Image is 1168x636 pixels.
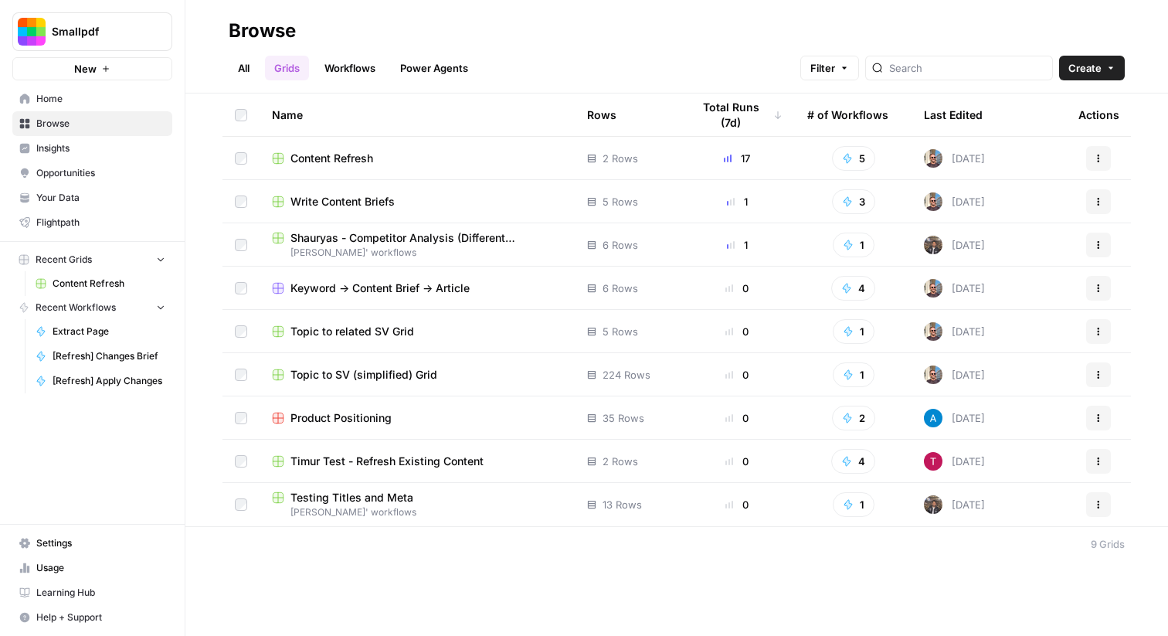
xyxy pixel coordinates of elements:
[924,192,942,211] img: 12lpmarulu2z3pnc3j6nly8e5680
[833,319,874,344] button: 1
[12,12,172,51] button: Workspace: Smallpdf
[290,490,413,505] span: Testing Titles and Meta
[36,216,165,230] span: Flightpath
[272,230,562,260] a: Shauryas - Competitor Analysis (Different Languages) Grid[PERSON_NAME]' workflows
[924,366,985,384] div: [DATE]
[603,454,638,469] span: 2 Rows
[691,497,783,512] div: 0
[272,367,562,383] a: Topic to SV (simplified) Grid
[315,56,385,80] a: Workflows
[810,60,835,76] span: Filter
[603,281,638,296] span: 6 Rows
[12,556,172,580] a: Usage
[924,322,942,341] img: 12lpmarulu2z3pnc3j6nly8e5680
[272,94,562,136] div: Name
[603,324,638,339] span: 5 Rows
[833,492,874,517] button: 1
[12,111,172,136] a: Browse
[924,409,942,427] img: o3cqybgnmipr355j8nz4zpq1mc6x
[924,279,942,298] img: 12lpmarulu2z3pnc3j6nly8e5680
[924,452,985,471] div: [DATE]
[924,236,985,254] div: [DATE]
[290,151,373,166] span: Content Refresh
[691,281,783,296] div: 0
[691,194,783,209] div: 1
[12,136,172,161] a: Insights
[272,490,562,519] a: Testing Titles and Meta[PERSON_NAME]' workflows
[36,166,165,180] span: Opportunities
[272,281,562,296] a: Keyword -> Content Brief -> Article
[924,366,942,384] img: 12lpmarulu2z3pnc3j6nly8e5680
[924,236,942,254] img: yxnc04dkqktdkzli2cw8vvjrdmdz
[29,369,172,393] a: [Refresh] Apply Changes
[272,246,562,260] span: [PERSON_NAME]' workflows
[290,230,562,246] span: Shauryas - Competitor Analysis (Different Languages) Grid
[36,610,165,624] span: Help + Support
[691,237,783,253] div: 1
[272,454,562,469] a: Timur Test - Refresh Existing Content
[12,531,172,556] a: Settings
[831,449,875,474] button: 4
[603,151,638,166] span: 2 Rows
[52,24,145,39] span: Smallpdf
[603,497,642,512] span: 13 Rows
[12,57,172,80] button: New
[36,561,165,575] span: Usage
[290,324,414,339] span: Topic to related SV Grid
[290,454,484,469] span: Timur Test - Refresh Existing Content
[587,94,616,136] div: Rows
[36,301,116,315] span: Recent Workflows
[831,276,875,301] button: 4
[924,495,985,514] div: [DATE]
[691,410,783,426] div: 0
[36,92,165,106] span: Home
[29,344,172,369] a: [Refresh] Changes Brief
[36,536,165,550] span: Settings
[603,410,644,426] span: 35 Rows
[272,151,562,166] a: Content Refresh
[800,56,859,80] button: Filter
[924,149,985,168] div: [DATE]
[36,191,165,205] span: Your Data
[229,19,296,43] div: Browse
[1059,56,1125,80] button: Create
[603,237,638,253] span: 6 Rows
[272,410,562,426] a: Product Positioning
[924,409,985,427] div: [DATE]
[391,56,477,80] a: Power Agents
[36,253,92,267] span: Recent Grids
[74,61,97,77] span: New
[603,194,638,209] span: 5 Rows
[924,192,985,211] div: [DATE]
[924,279,985,298] div: [DATE]
[833,362,874,387] button: 1
[36,141,165,155] span: Insights
[691,454,783,469] div: 0
[265,56,309,80] a: Grids
[53,325,165,338] span: Extract Page
[290,281,470,296] span: Keyword -> Content Brief -> Article
[12,185,172,210] a: Your Data
[1078,94,1119,136] div: Actions
[924,149,942,168] img: 12lpmarulu2z3pnc3j6nly8e5680
[53,349,165,363] span: [Refresh] Changes Brief
[889,60,1046,76] input: Search
[603,367,650,383] span: 224 Rows
[807,94,888,136] div: # of Workflows
[691,94,783,136] div: Total Runs (7d)
[29,271,172,296] a: Content Refresh
[924,94,983,136] div: Last Edited
[1068,60,1102,76] span: Create
[691,324,783,339] div: 0
[290,194,395,209] span: Write Content Briefs
[924,322,985,341] div: [DATE]
[229,56,259,80] a: All
[924,452,942,471] img: 1ga1g8iuvltz7gpjef3hjktn8a1g
[18,18,46,46] img: Smallpdf Logo
[12,210,172,235] a: Flightpath
[290,367,437,383] span: Topic to SV (simplified) Grid
[12,296,172,319] button: Recent Workflows
[691,151,783,166] div: 17
[12,87,172,111] a: Home
[36,586,165,600] span: Learning Hub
